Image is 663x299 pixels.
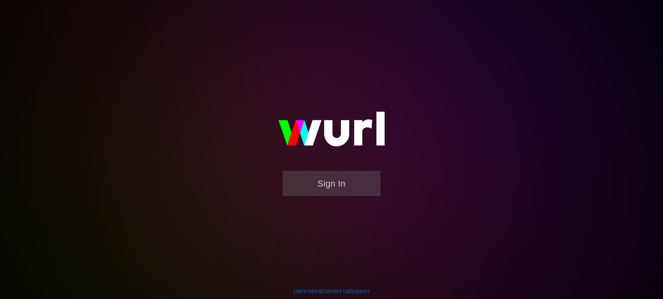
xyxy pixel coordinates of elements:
div: | | [293,287,370,295]
button: Sign In [282,171,381,196]
a: Support [350,288,370,294]
img: wurl-logo-on-black-223613ac3d8ba8fe6dc639794a292ebdb59501304c7dfd60c99c58986ef67473.svg [253,95,410,171]
a: Learn More [293,288,321,294]
a: Contact Us [322,288,349,294]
